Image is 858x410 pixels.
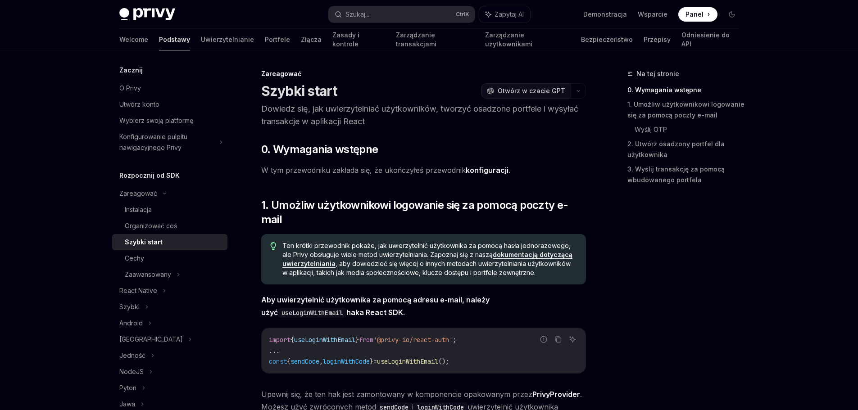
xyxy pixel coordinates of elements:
span: useLoginWithEmail [294,336,355,344]
span: } [370,357,373,365]
a: Cechy [112,250,227,266]
a: Przepisy [644,29,671,50]
a: konfiguracji [466,166,508,175]
font: Zarządzanie użytkownikami [485,31,532,48]
font: Szybki start [125,238,163,246]
font: Uwierzytelnianie [201,36,254,43]
a: Podstawy [159,29,190,50]
font: Ctrl [456,11,465,18]
a: Panel [678,7,717,22]
span: loginWithCode [323,357,370,365]
font: . [508,166,510,175]
font: Podstawy [159,36,190,43]
font: Zasady i kontrole [332,31,359,48]
span: const [269,357,287,365]
font: 3. Wyślij transakcję za pomocą wbudowanego portfela [627,165,725,184]
a: O Privy [112,80,227,96]
font: React Native [119,287,157,294]
font: 0. Wymagania wstępne [261,143,378,156]
a: Instalacja [112,202,227,218]
a: Zarządzanie użytkownikami [485,29,570,50]
a: Zasady i kontrole [332,29,385,50]
font: Upewnij się, że ten hak jest zamontowany w komponencie opakowanym przez [261,390,532,399]
font: Wyślij OTP [635,126,667,133]
a: Utwórz konto [112,96,227,113]
button: Szukaj...CtrlK [328,6,475,23]
font: Rozpocznij od SDK [119,171,180,179]
font: Jawa [119,400,135,408]
font: Ten krótki przewodnik pokaże, jak uwierzytelnić użytkownika za pomocą hasła jednorazowego, ale Pr... [282,242,571,258]
span: { [291,336,294,344]
a: PrivyProvider [532,390,580,399]
a: Uwierzytelnianie [201,29,254,50]
button: Skopiuj zawartość bloku kodu [552,333,564,345]
span: { [287,357,291,365]
a: Welcome [119,29,148,50]
a: Złącza [301,29,322,50]
font: Odniesienie do API [681,31,730,48]
a: Portfele [265,29,290,50]
font: 2. Utwórz osadzony portfel dla użytkownika [627,140,725,158]
span: ; [453,336,456,344]
font: K [465,11,469,18]
font: Zarządzanie transakcjami [396,31,436,48]
font: Instalacja [125,206,152,213]
a: 1. Umożliw użytkownikowi logowanie się za pomocą poczty e-mail [627,97,746,122]
font: NodeJS [119,368,144,375]
font: 1. Umożliw użytkownikowi logowanie się za pomocą poczty e-mail [627,100,745,119]
span: = [373,357,377,365]
a: Demonstracja [583,10,627,19]
font: Otwórz w czacie GPT [498,87,565,95]
font: Zacznij [119,66,143,74]
svg: Wskazówka [270,242,277,250]
code: useLoginWithEmail [278,308,346,318]
font: Wybierz swoją platformę [119,117,193,124]
font: Na tej stronie [636,70,679,77]
font: 1. Umożliw użytkownikowi logowanie się za pomocą poczty e-mail [261,198,568,226]
font: W tym przewodniku zakłada się, że ukończyłeś przewodnik [261,166,466,175]
font: Jedność [119,351,145,359]
button: Zgłoś nieprawidłowy kod [538,333,549,345]
button: Przełącz tryb ciemny [725,7,739,22]
font: Przepisy [644,36,671,43]
a: Zarządzanie transakcjami [396,29,474,50]
font: Konfigurowanie pulpitu nawigacyjnego Privy [119,133,187,151]
font: , aby dowiedzieć się więcej o innych metodach uwierzytelniania użytkowników w aplikacji, takich j... [282,260,571,276]
font: Panel [685,10,704,18]
font: Android [119,319,143,327]
button: Zapytaj AI [479,6,530,23]
span: import [269,336,291,344]
font: Zapytaj AI [495,10,524,18]
font: Zareagować [119,189,157,197]
a: Odniesienie do API [681,29,739,50]
button: Otwórz w czacie GPT [481,83,571,99]
span: '@privy-io/react-auth' [373,336,453,344]
a: Wyślij OTP [635,122,746,137]
font: 0. Wymagania wstępne [627,86,701,94]
font: Bezpieczeństwo [581,36,633,43]
span: useLoginWithEmail [377,357,438,365]
a: 0. Wymagania wstępne [627,83,746,97]
button: Zapytaj AI [567,333,578,345]
a: 2. Utwórz osadzony portfel dla użytkownika [627,137,746,162]
font: Zareagować [261,70,301,77]
font: Organizować coś [125,222,177,230]
font: Cechy [125,254,144,262]
font: O Privy [119,84,141,92]
font: Złącza [301,36,322,43]
font: [GEOGRAPHIC_DATA] [119,335,183,343]
span: from [359,336,373,344]
font: Szybki [119,303,140,311]
span: sendCode [291,357,319,365]
font: Zaawansowany [125,270,171,278]
span: , [319,357,323,365]
font: Portfele [265,36,290,43]
font: Aby uwierzytelnić użytkownika za pomocą adresu e-mail, należy użyć [261,295,490,317]
a: 3. Wyślij transakcję za pomocą wbudowanego portfela [627,162,746,187]
font: Pyton [119,384,136,392]
span: (); [438,357,449,365]
a: Wsparcie [638,10,667,19]
a: Bezpieczeństwo [581,29,633,50]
